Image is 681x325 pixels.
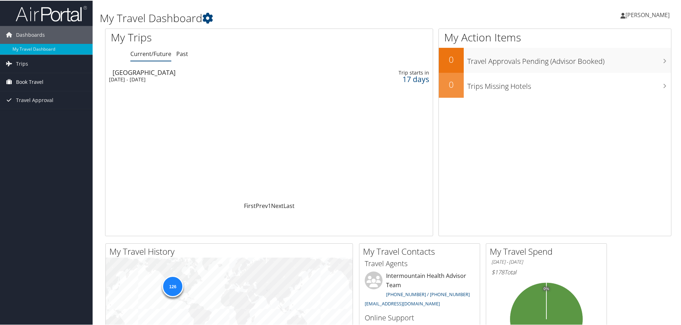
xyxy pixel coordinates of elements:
[16,5,87,21] img: airportal-logo.png
[365,300,440,306] a: [EMAIL_ADDRESS][DOMAIN_NAME]
[111,29,291,44] h1: My Trips
[109,245,353,257] h2: My Travel History
[625,10,670,18] span: [PERSON_NAME]
[256,201,268,209] a: Prev
[130,49,171,57] a: Current/Future
[365,258,474,268] h3: Travel Agents
[490,245,607,257] h2: My Travel Spend
[492,268,601,275] h6: Total
[358,75,429,82] div: 17 days
[268,201,271,209] a: 1
[439,53,464,65] h2: 0
[386,290,470,297] a: [PHONE_NUMBER] / [PHONE_NUMBER]
[439,72,671,97] a: 0Trips Missing Hotels
[16,91,53,108] span: Travel Approval
[361,271,478,309] li: Intermountain Health Advisor Team
[620,4,677,25] a: [PERSON_NAME]
[492,268,504,275] span: $178
[544,286,549,290] tspan: 0%
[467,77,671,91] h3: Trips Missing Hotels
[439,29,671,44] h1: My Action Items
[365,312,474,322] h3: Online Support
[271,201,284,209] a: Next
[439,78,464,90] h2: 0
[358,69,429,75] div: Trip starts in
[492,258,601,265] h6: [DATE] - [DATE]
[363,245,480,257] h2: My Travel Contacts
[439,47,671,72] a: 0Travel Approvals Pending (Advisor Booked)
[284,201,295,209] a: Last
[16,72,43,90] span: Book Travel
[467,52,671,66] h3: Travel Approvals Pending (Advisor Booked)
[244,201,256,209] a: First
[16,54,28,72] span: Trips
[109,76,315,82] div: [DATE] - [DATE]
[16,25,45,43] span: Dashboards
[176,49,188,57] a: Past
[113,68,319,75] div: [GEOGRAPHIC_DATA]
[162,275,183,296] div: 126
[100,10,484,25] h1: My Travel Dashboard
